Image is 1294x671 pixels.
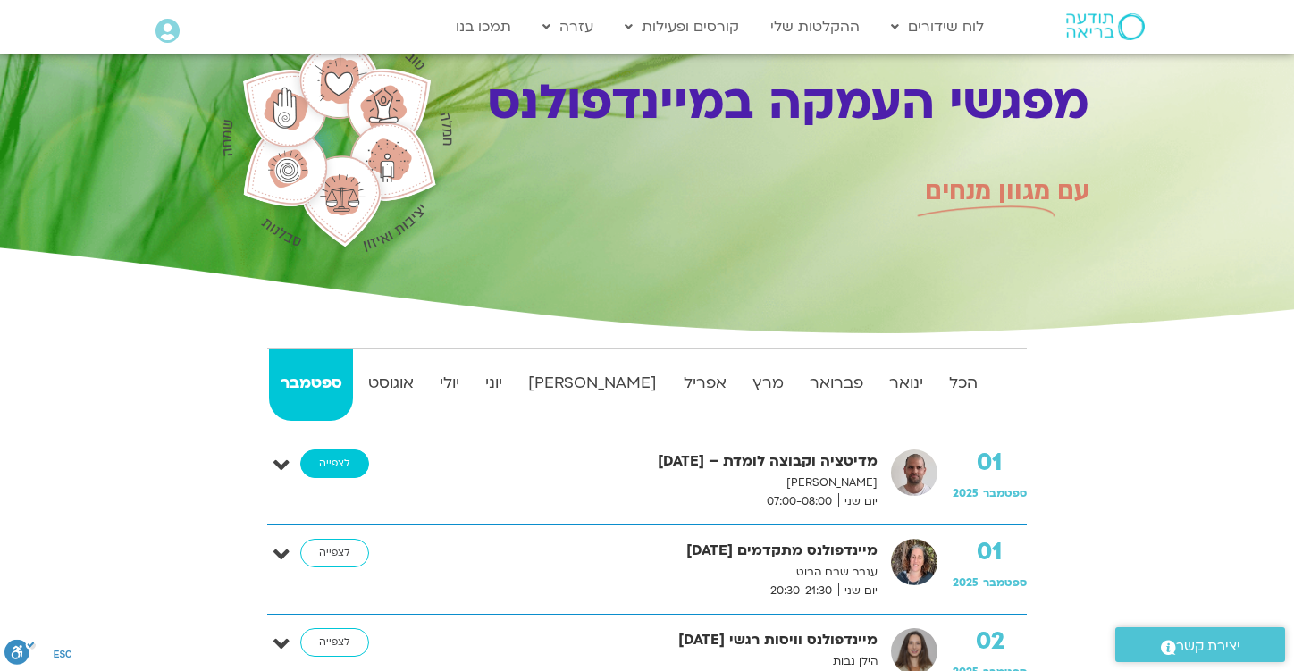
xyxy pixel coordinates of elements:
[408,449,878,474] strong: מדיטציה וקבוצה לומדת – [DATE]
[1057,173,1089,208] span: עם
[953,486,979,500] span: 2025
[534,10,602,44] a: עזרה
[938,349,989,421] a: הכל
[878,349,935,421] a: ינואר
[475,349,514,421] a: יוני
[878,370,935,397] strong: ינואר
[300,539,369,567] a: לצפייה
[408,474,878,492] p: [PERSON_NAME]
[882,10,993,44] a: לוח שידורים
[408,539,878,563] strong: מיינדפולנס מתקדמים [DATE]
[408,628,878,652] strong: מיינדפולנס וויסות רגשי [DATE]
[517,370,668,397] strong: [PERSON_NAME]
[357,370,424,397] strong: אוגוסט
[616,10,748,44] a: קורסים ופעילות
[300,628,369,657] a: לצפייה
[672,370,737,397] strong: אפריל
[428,370,470,397] strong: יולי
[408,652,878,671] p: הילן נבות
[300,449,369,478] a: לצפייה
[741,349,794,421] a: מרץ
[269,370,353,397] strong: ספטמבר
[838,582,878,600] span: יום שני
[983,486,1027,500] span: ספטמבר
[269,349,353,421] a: ספטמבר
[428,349,470,421] a: יולי
[760,492,838,511] span: 07:00-08:00
[764,582,838,600] span: 20:30-21:30
[983,575,1027,590] span: ספטמבר
[357,349,424,421] a: אוגוסט
[1176,634,1240,658] span: יצירת קשר
[475,370,514,397] strong: יוני
[517,349,668,421] a: [PERSON_NAME]
[798,349,874,421] a: פברואר
[953,449,1027,476] strong: 01
[741,370,794,397] strong: מרץ
[447,10,520,44] a: תמכו בנו
[938,370,989,397] strong: הכל
[838,492,878,511] span: יום שני
[470,75,1089,130] h1: מפגשי העמקה במיינדפולנס
[953,628,1027,655] strong: 02
[672,349,737,421] a: אפריל
[408,563,878,582] p: ענבר שבח הבוט
[761,10,869,44] a: ההקלטות שלי
[1115,627,1285,662] a: יצירת קשר
[1066,13,1145,40] img: תודעה בריאה
[798,370,874,397] strong: פברואר
[953,539,1027,566] strong: 01
[953,575,979,590] span: 2025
